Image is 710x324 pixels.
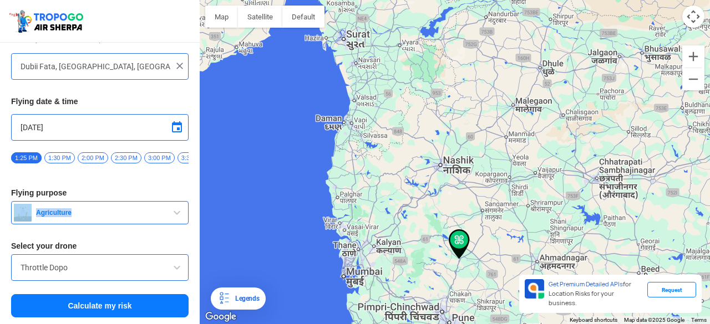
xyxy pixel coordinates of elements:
span: Map data ©2025 Google [624,317,684,323]
div: Request [647,282,696,297]
button: Zoom in [682,45,704,68]
img: Premium APIs [525,279,544,299]
button: Show street map [205,6,238,28]
span: Agriculture [32,208,170,217]
span: 2:00 PM [78,152,108,163]
button: Agriculture [11,201,189,224]
span: 3:30 PM [177,152,208,163]
span: 3:00 PM [144,152,175,163]
h3: Flying purpose [11,189,189,197]
img: agri.png [14,204,32,222]
button: Keyboard shortcuts [570,316,617,324]
h3: Flying date & time [11,97,189,105]
span: Get Premium Detailed APIs [549,280,623,288]
img: Legends [217,292,231,305]
img: ic_close.png [174,60,185,71]
span: 1:25 PM [11,152,42,163]
button: Zoom out [682,68,704,90]
span: 2:30 PM [111,152,141,163]
a: Open this area in Google Maps (opens a new window) [202,310,239,324]
input: Search by name or Brand [21,261,179,274]
button: Map camera controls [682,6,704,28]
div: Legends [231,292,259,305]
input: Search your flying location [21,60,171,73]
button: Show satellite imagery [238,6,282,28]
button: Calculate my risk [11,294,189,317]
img: Google [202,310,239,324]
span: 1:30 PM [44,152,75,163]
img: ic_tgdronemaps.svg [8,8,87,34]
h3: Select your drone [11,242,189,250]
input: Select Date [21,121,179,134]
div: for Location Risks for your business. [544,279,647,308]
a: Terms [691,317,707,323]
